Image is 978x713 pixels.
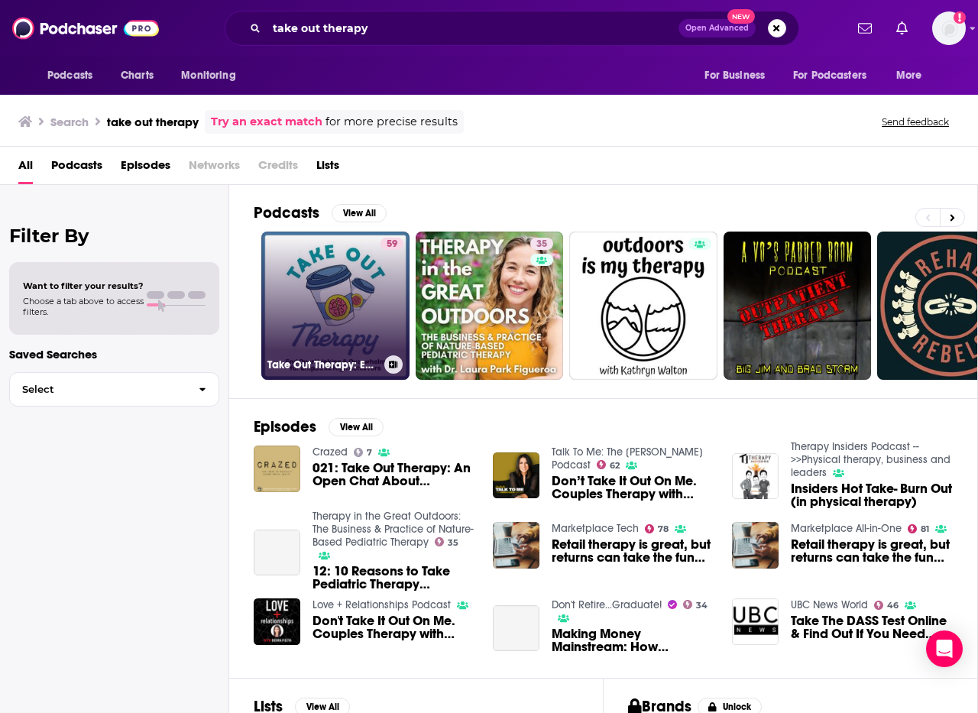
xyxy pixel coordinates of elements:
button: open menu [37,61,112,90]
button: Show profile menu [932,11,966,45]
a: 35 [530,238,553,250]
span: More [896,65,922,86]
span: 46 [887,602,899,609]
p: Saved Searches [9,347,219,361]
span: Choose a tab above to access filters. [23,296,144,317]
a: Try an exact match [211,113,322,131]
svg: Add a profile image [954,11,966,24]
a: EpisodesView All [254,417,384,436]
a: Take The DASS Test Online & Find Out If You Need Depression Therapy In Bangsar [791,614,953,640]
a: Don't Retire...Graduate! [552,598,662,611]
a: Marketplace All-in-One [791,522,902,535]
h3: Search [50,115,89,129]
span: 34 [696,602,708,609]
div: Search podcasts, credits, & more... [225,11,799,46]
a: Don't Take It Out On Me. Couples Therapy with Abigail and Daniel. [313,614,474,640]
h2: Filter By [9,225,219,247]
img: Insiders Hot Take- Burn Out (in physical therapy) [732,453,779,500]
a: PodcastsView All [254,203,387,222]
a: 021: Take Out Therapy: An Open Chat About Telehealth in the time of COVID-19 [313,462,474,488]
span: Podcasts [47,65,92,86]
a: Don’t Take It Out On Me. Couples Therapy with Abigail and Daniel. [552,475,714,501]
img: Take The DASS Test Online & Find Out If You Need Depression Therapy In Bangsar [732,598,779,645]
a: 12: 10 Reasons to Take Pediatric Therapy Outdoors (with Sneak Peeks of My Research Findings) [313,565,474,591]
a: Insiders Hot Take- Burn Out (in physical therapy) [791,482,953,508]
h3: take out therapy [107,115,199,129]
span: For Podcasters [793,65,866,86]
span: for more precise results [325,113,458,131]
a: Therapy Insiders Podcast -->>Physical therapy, business and leaders [791,440,950,479]
span: Open Advanced [685,24,749,32]
button: open menu [170,61,255,90]
button: Select [9,372,219,407]
a: Retail therapy is great, but returns can take the fun out of it [552,538,714,564]
span: Episodes [121,153,170,184]
span: Select [10,384,186,394]
img: Don't Take It Out On Me. Couples Therapy with Abigail and Daniel. [254,598,300,645]
div: Open Intercom Messenger [926,630,963,667]
a: 35 [435,537,459,546]
span: 78 [658,526,669,533]
span: Logged in as sarahhallprinc [932,11,966,45]
input: Search podcasts, credits, & more... [267,16,678,41]
a: 12: 10 Reasons to Take Pediatric Therapy Outdoors (with Sneak Peeks of My Research Findings) [254,530,300,576]
button: open menu [886,61,941,90]
a: Crazed [313,446,348,459]
span: 7 [367,449,372,456]
a: All [18,153,33,184]
button: open menu [783,61,889,90]
img: 021: Take Out Therapy: An Open Chat About Telehealth in the time of COVID-19 [254,446,300,492]
img: Don’t Take It Out On Me. Couples Therapy with Abigail and Daniel. [493,452,539,499]
span: Take The DASS Test Online & Find Out If You Need [MEDICAL_DATA] Therapy In [GEOGRAPHIC_DATA] [791,614,953,640]
span: 81 [921,526,929,533]
img: Podchaser - Follow, Share and Rate Podcasts [12,14,159,43]
button: Open AdvancedNew [678,19,756,37]
img: User Profile [932,11,966,45]
span: 62 [610,462,620,469]
a: Talk To Me: The Debra Fileta Podcast [552,446,703,472]
a: 59Take Out Therapy: End Overthinking & Overwhelm for Empathic High Achievers [261,232,410,380]
a: UBC News World [791,598,868,611]
a: 59 [381,238,403,250]
span: Charts [121,65,154,86]
span: Want to filter your results? [23,280,144,291]
a: Therapy in the Great Outdoors: The Business & Practice of Nature-Based Pediatric Therapy [313,510,474,549]
a: Show notifications dropdown [852,15,878,41]
span: Monitoring [181,65,235,86]
a: Making Money Mainstream: How Financial Therapy Can Take the Taboo Out of Finance [552,627,714,653]
a: Retail therapy is great, but returns can take the fun out of it [791,538,953,564]
span: 35 [536,237,547,252]
span: 59 [387,237,397,252]
a: 35 [416,232,564,380]
button: View All [332,204,387,222]
span: 021: Take Out Therapy: An Open Chat About Telehealth in the time of [MEDICAL_DATA] [313,462,474,488]
a: 81 [908,524,930,533]
h3: Take Out Therapy: End Overthinking & Overwhelm for Empathic High Achievers [267,358,378,371]
span: For Business [704,65,765,86]
span: Don't Take It Out On Me. Couples Therapy with [PERSON_NAME] and [PERSON_NAME]. [313,614,474,640]
a: Retail therapy is great, but returns can take the fun out of it [732,522,779,569]
a: 46 [874,601,899,610]
a: 7 [354,448,373,457]
span: Don’t Take It Out On Me. Couples Therapy with [PERSON_NAME] and [PERSON_NAME]. [552,475,714,501]
a: Lists [316,153,339,184]
a: 78 [645,524,669,533]
span: Credits [258,153,298,184]
button: View All [329,418,384,436]
a: Love + Relationships Podcast [313,598,451,611]
a: Podcasts [51,153,102,184]
img: Retail therapy is great, but returns can take the fun out of it [493,522,539,569]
